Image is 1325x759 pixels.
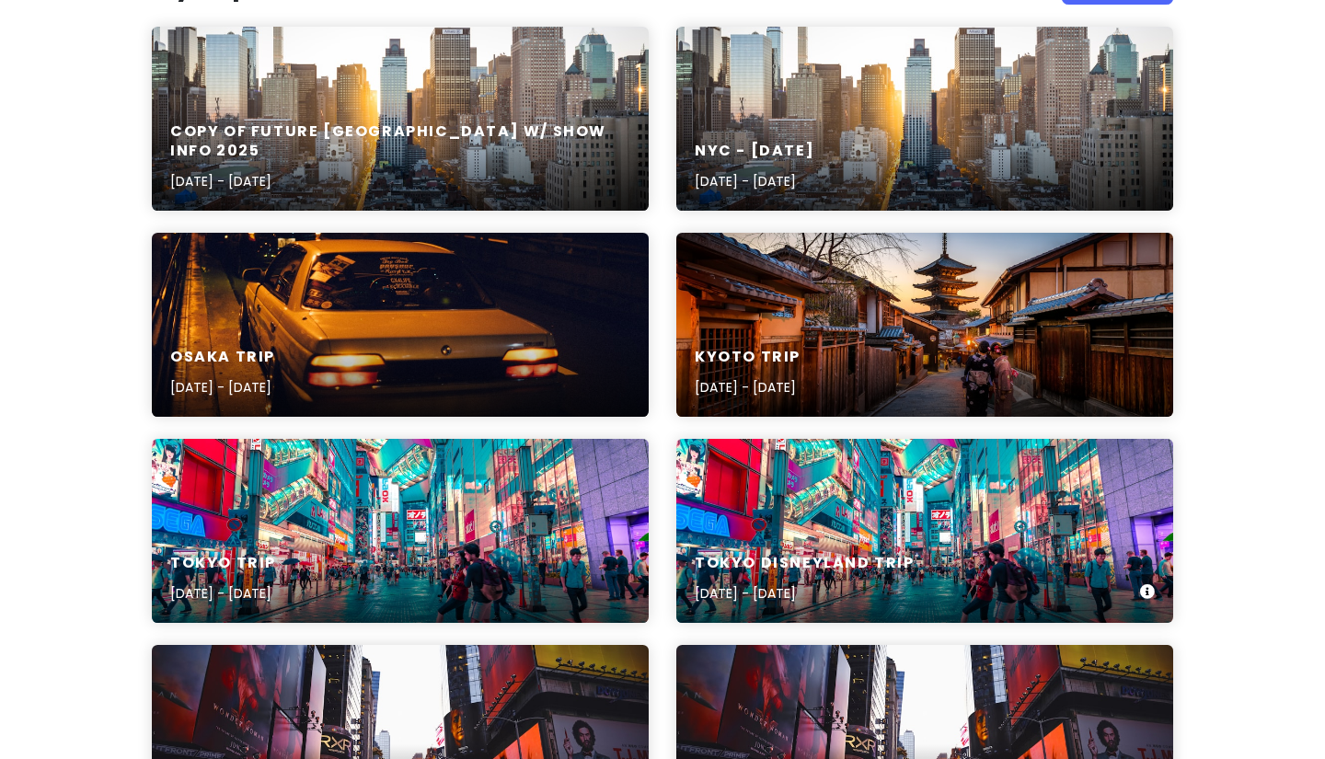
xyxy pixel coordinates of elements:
[152,439,649,623] a: people walking on road near well-lit buildingsTokyo Trip[DATE] - [DATE]
[695,348,801,367] h6: Kyoto Trip
[676,439,1173,623] a: people walking on road near well-lit buildingsTokyo Disneyland Trip[DATE] - [DATE]
[170,554,276,573] h6: Tokyo Trip
[170,583,276,604] p: [DATE] - [DATE]
[695,171,814,191] p: [DATE] - [DATE]
[152,233,649,417] a: white sedanOsaka Trip[DATE] - [DATE]
[170,348,275,367] h6: Osaka Trip
[695,142,814,161] h6: NYC - [DATE]
[676,233,1173,417] a: two women in purple and pink kimono standing on streetKyoto Trip[DATE] - [DATE]
[695,583,915,604] p: [DATE] - [DATE]
[170,377,275,397] p: [DATE] - [DATE]
[170,171,630,191] p: [DATE] - [DATE]
[170,122,630,161] h6: Copy of Future [GEOGRAPHIC_DATA] w/ Show Info 2025
[695,554,915,573] h6: Tokyo Disneyland Trip
[152,27,649,211] a: high rise buildings city scape photographyCopy of Future [GEOGRAPHIC_DATA] w/ Show Info 2025[DATE...
[676,27,1173,211] a: high rise buildings city scape photographyNYC - [DATE][DATE] - [DATE]
[695,377,801,397] p: [DATE] - [DATE]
